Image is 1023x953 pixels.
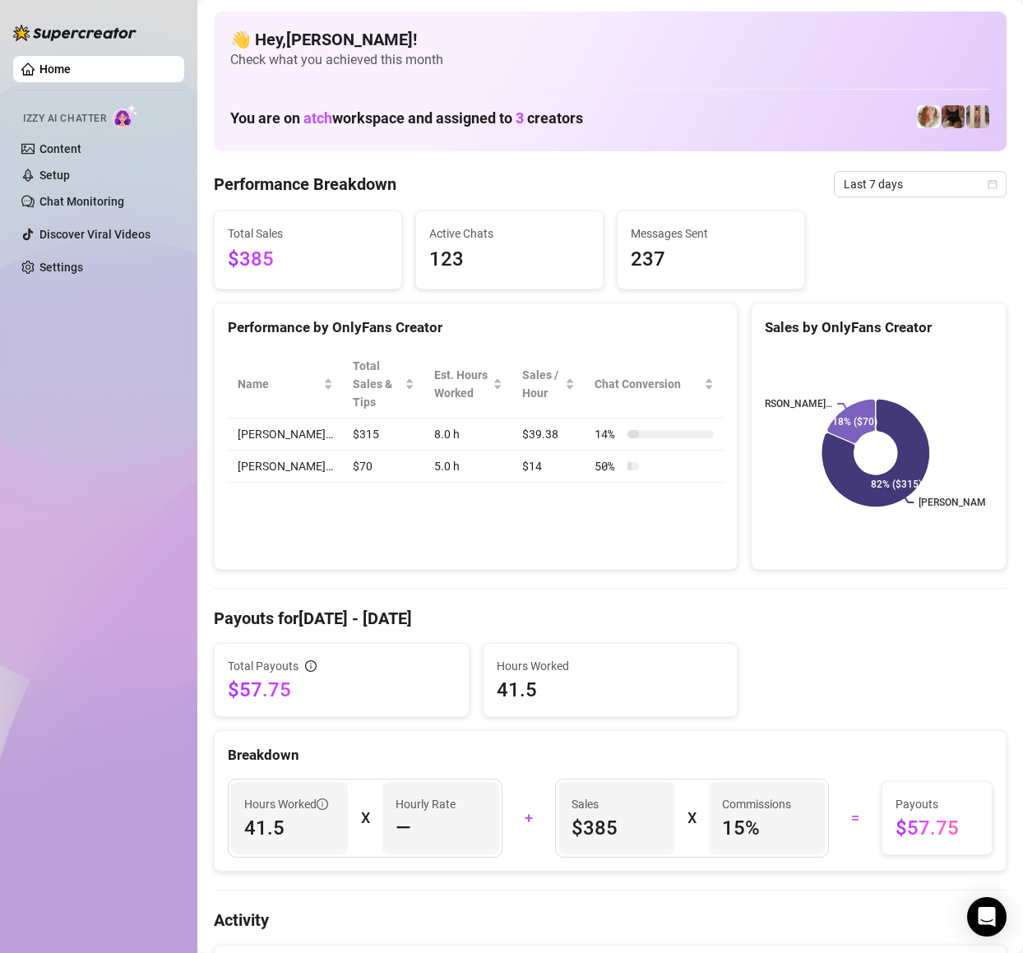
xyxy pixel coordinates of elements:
h4: Activity [214,909,1007,932]
span: 50 % [595,457,621,475]
td: $39.38 [512,419,585,451]
span: info-circle [317,798,328,810]
th: Chat Conversion [585,350,724,419]
span: $57.75 [896,815,979,841]
a: Setup [39,169,70,182]
span: 41.5 [244,815,335,841]
span: 15 % [722,815,812,841]
div: Sales by OnlyFans Creator [765,317,993,339]
span: Name [238,375,320,393]
span: 123 [429,244,590,275]
span: info-circle [305,660,317,672]
span: 41.5 [497,677,724,703]
div: Performance by OnlyFans Creator [228,317,724,339]
a: Settings [39,261,83,274]
span: 3 [516,109,524,127]
span: Active Chats [429,224,590,243]
td: [PERSON_NAME]… [228,419,343,451]
div: = [839,805,872,831]
span: Check what you achieved this month [230,51,990,69]
span: Sales [572,795,662,813]
span: $385 [572,815,662,841]
div: X [361,805,369,831]
span: Chat Conversion [595,375,701,393]
a: Chat Monitoring [39,195,124,208]
span: Izzy AI Chatter [23,111,106,127]
th: Sales / Hour [512,350,585,419]
text: [PERSON_NAME]… [751,398,833,409]
span: Last 7 days [844,172,997,197]
td: 5.0 h [424,451,513,483]
img: AI Chatter [113,104,138,128]
img: logo-BBDzfeDw.svg [13,25,137,41]
img: Amy Pond [917,105,940,128]
a: Home [39,62,71,76]
h4: 👋 Hey, [PERSON_NAME] ! [230,28,990,51]
div: X [687,805,696,831]
span: $385 [228,244,388,275]
span: Messages Sent [631,224,791,243]
span: 14 % [595,425,621,443]
text: [PERSON_NAME]… [919,497,1002,508]
td: [PERSON_NAME]… [228,451,343,483]
td: 8.0 h [424,419,513,451]
span: Total Payouts [228,657,299,675]
td: $315 [343,419,424,451]
span: Payouts [896,795,979,813]
a: Discover Viral Videos [39,228,150,241]
td: $14 [512,451,585,483]
span: Total Sales & Tips [353,357,401,411]
span: calendar [988,179,998,189]
h4: Performance Breakdown [214,173,396,196]
div: Est. Hours Worked [434,366,490,402]
article: Commissions [722,795,791,813]
div: Breakdown [228,744,993,766]
th: Name [228,350,343,419]
span: — [396,815,411,841]
th: Total Sales & Tips [343,350,424,419]
span: atch [303,109,332,127]
span: Sales / Hour [522,366,562,402]
td: $70 [343,451,424,483]
h1: You are on workspace and assigned to creators [230,109,583,127]
a: Content [39,142,81,155]
div: + [512,805,545,831]
img: Victoria [966,105,989,128]
div: Open Intercom Messenger [967,897,1007,937]
span: Hours Worked [497,657,724,675]
img: Lily Rhyia [942,105,965,128]
span: Total Sales [228,224,388,243]
span: $57.75 [228,677,456,703]
h4: Payouts for [DATE] - [DATE] [214,607,1007,630]
span: Hours Worked [244,795,328,813]
span: 237 [631,244,791,275]
article: Hourly Rate [396,795,456,813]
